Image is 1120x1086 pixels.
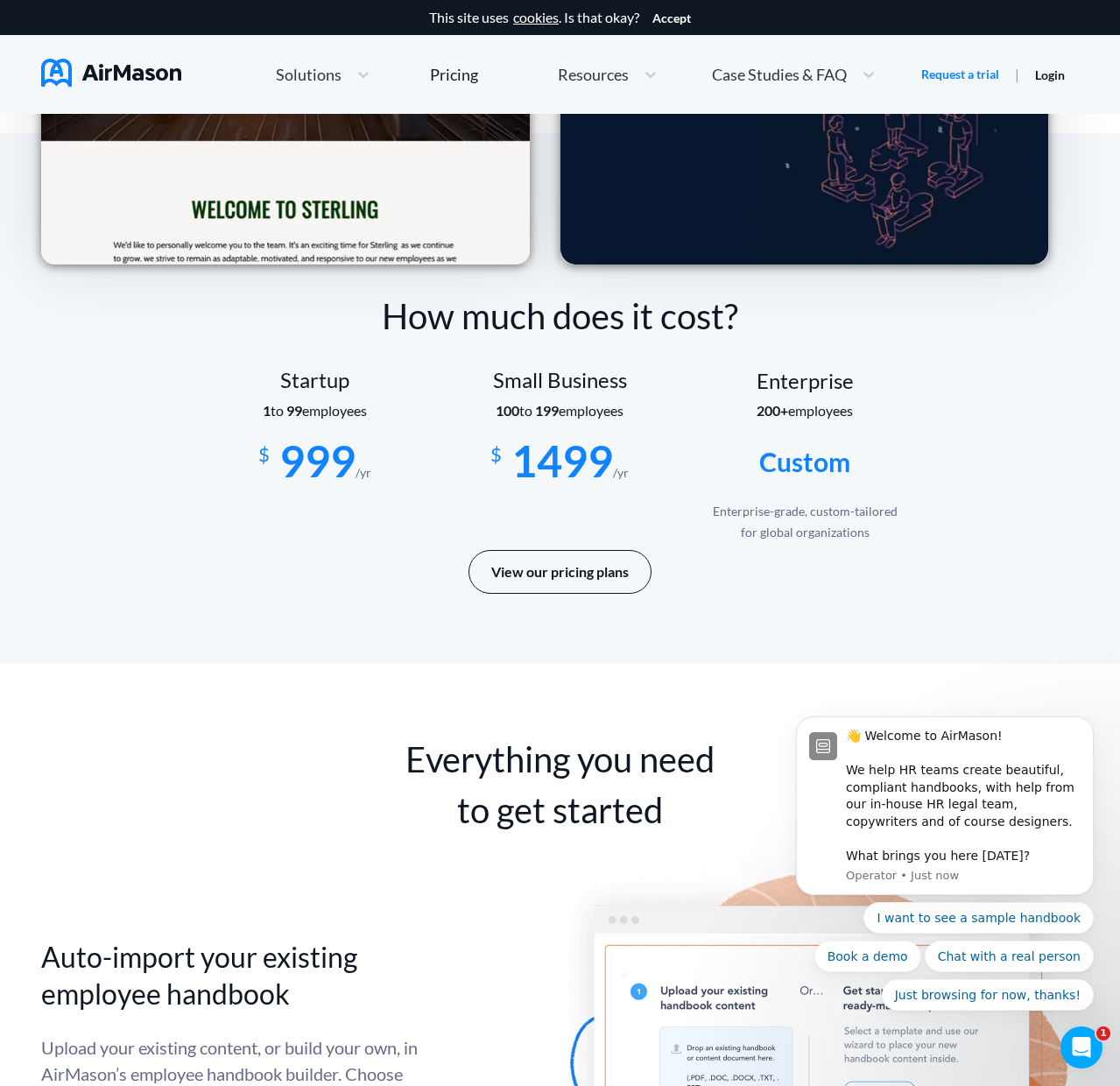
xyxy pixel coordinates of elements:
img: AirMason Logo [41,59,181,87]
span: 1 [1096,1026,1110,1040]
div: Startup [193,368,438,392]
b: 1 [263,402,271,419]
span: | [1015,66,1019,82]
div: Enterprise [683,369,928,393]
span: 999 [279,434,356,487]
b: 199 [535,402,559,419]
span: Solutions [276,67,342,82]
a: cookies [513,10,559,25]
div: Small Business [438,368,683,392]
span: Resources [558,67,629,82]
b: 200+ [757,402,788,419]
section: employees [683,403,928,419]
div: How much does it cost? [41,291,1079,342]
div: Custom [683,437,928,487]
b: 100 [496,402,519,419]
span: /yr [356,465,371,480]
span: $ [490,436,502,465]
section: employees [438,403,683,419]
a: Pricing [430,59,478,90]
button: View our pricing plans [468,550,652,594]
section: employees [193,403,438,419]
span: to [263,402,302,419]
b: 99 [286,402,302,419]
span: Case Studies & FAQ [712,67,847,82]
span: to [496,402,559,419]
span: 1499 [511,434,613,487]
a: Login [1035,67,1065,82]
button: Accept cookies [652,11,691,25]
div: Everything you need to get started [399,734,722,836]
a: Request a trial [921,66,999,83]
div: Pricing [430,67,478,82]
iframe: Intercom live chat [1060,1026,1102,1068]
h2: Auto-import your existing employee handbook [41,939,418,1012]
span: /yr [613,465,629,480]
div: Enterprise-grade, custom-tailored for global organizations [707,501,903,543]
iframe: Intercom notifications message [770,690,1120,1039]
span: $ [258,436,270,465]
